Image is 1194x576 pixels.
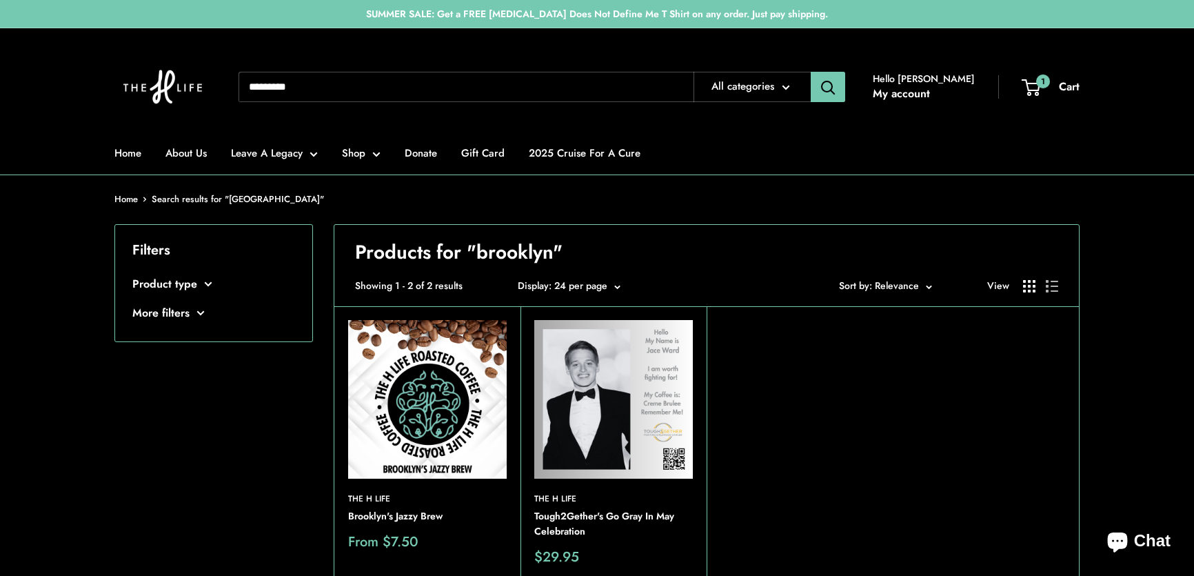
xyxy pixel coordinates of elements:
[1036,74,1050,88] span: 1
[114,192,138,206] a: Home
[239,72,694,102] input: Search...
[529,143,640,163] a: 2025 Cruise For A Cure
[534,320,693,479] a: Tough2Gether's Go Gray In May CelebrationTough2Gether's Go Gray In May Celebration
[873,83,930,104] a: My account
[132,303,295,324] button: More filters
[1023,77,1080,97] a: 1 Cart
[342,143,381,163] a: Shop
[534,320,693,479] img: Tough2Gether's Go Gray In May Celebration
[873,70,975,88] span: Hello [PERSON_NAME]
[987,277,1009,295] span: View
[839,279,919,292] span: Sort by: Relevance
[1046,280,1058,292] button: Display products as list
[348,493,507,506] a: The H Life
[518,277,552,295] label: Display:
[839,277,932,295] button: Sort by: Relevance
[554,277,620,295] button: 24 per page
[554,279,607,292] span: 24 per page
[1023,280,1035,292] button: Display products as grid
[461,143,505,163] a: Gift Card
[1095,520,1183,565] inbox-online-store-chat: Shopify online store chat
[132,237,295,263] p: Filters
[114,191,324,208] nav: Breadcrumb
[348,509,507,524] a: Brooklyn's Jazzy Brew
[534,493,693,506] a: The H Life
[231,143,318,163] a: Leave A Legacy
[348,320,507,479] img: Brooklyn's Jazzy Brew
[534,509,693,539] a: Tough2Gether's Go Gray In May Celebration
[114,143,141,163] a: Home
[355,277,463,295] span: Showing 1 - 2 of 2 results
[348,535,418,549] span: From $7.50
[165,143,207,163] a: About Us
[114,42,211,132] img: The H Life
[1059,79,1080,95] span: Cart
[534,550,579,564] span: $29.95
[811,72,845,102] button: Search
[132,274,295,295] button: Product type
[405,143,437,163] a: Donate
[152,192,324,206] span: Search results for "[GEOGRAPHIC_DATA]"
[355,239,1058,266] h1: Products for "brooklyn"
